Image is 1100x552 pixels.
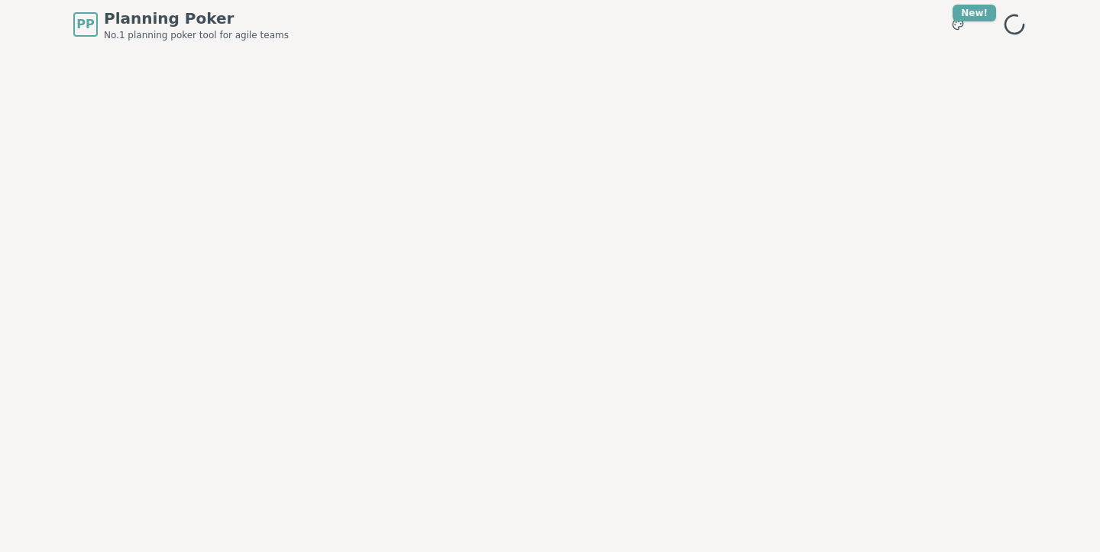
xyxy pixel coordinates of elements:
[104,29,289,41] span: No.1 planning poker tool for agile teams
[944,11,972,38] button: New!
[73,8,289,41] a: PPPlanning PokerNo.1 planning poker tool for agile teams
[104,8,289,29] span: Planning Poker
[953,5,996,21] div: New!
[76,15,94,34] span: PP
